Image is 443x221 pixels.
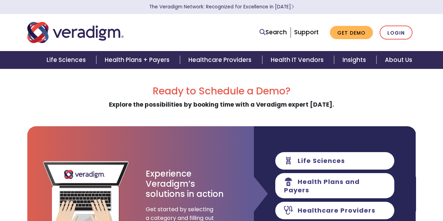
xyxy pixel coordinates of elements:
img: Veradigm logo [27,21,124,44]
strong: Explore the possibilities by booking time with a Veradigm expert [DATE]. [109,100,334,109]
a: Support [294,28,319,36]
a: Insights [334,51,376,69]
a: Healthcare Providers [180,51,262,69]
a: Life Sciences [38,51,96,69]
a: About Us [376,51,421,69]
a: Get Demo [330,26,373,40]
h3: Experience Veradigm’s solutions in action [146,169,224,199]
a: Health Plans + Payers [96,51,180,69]
a: Health IT Vendors [262,51,334,69]
a: Login [380,26,413,40]
a: The Veradigm Network: Recognized for Excellence in [DATE]Learn More [149,3,294,10]
a: Search [259,28,287,37]
h2: Ready to Schedule a Demo? [27,85,416,97]
span: Learn More [291,3,294,10]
